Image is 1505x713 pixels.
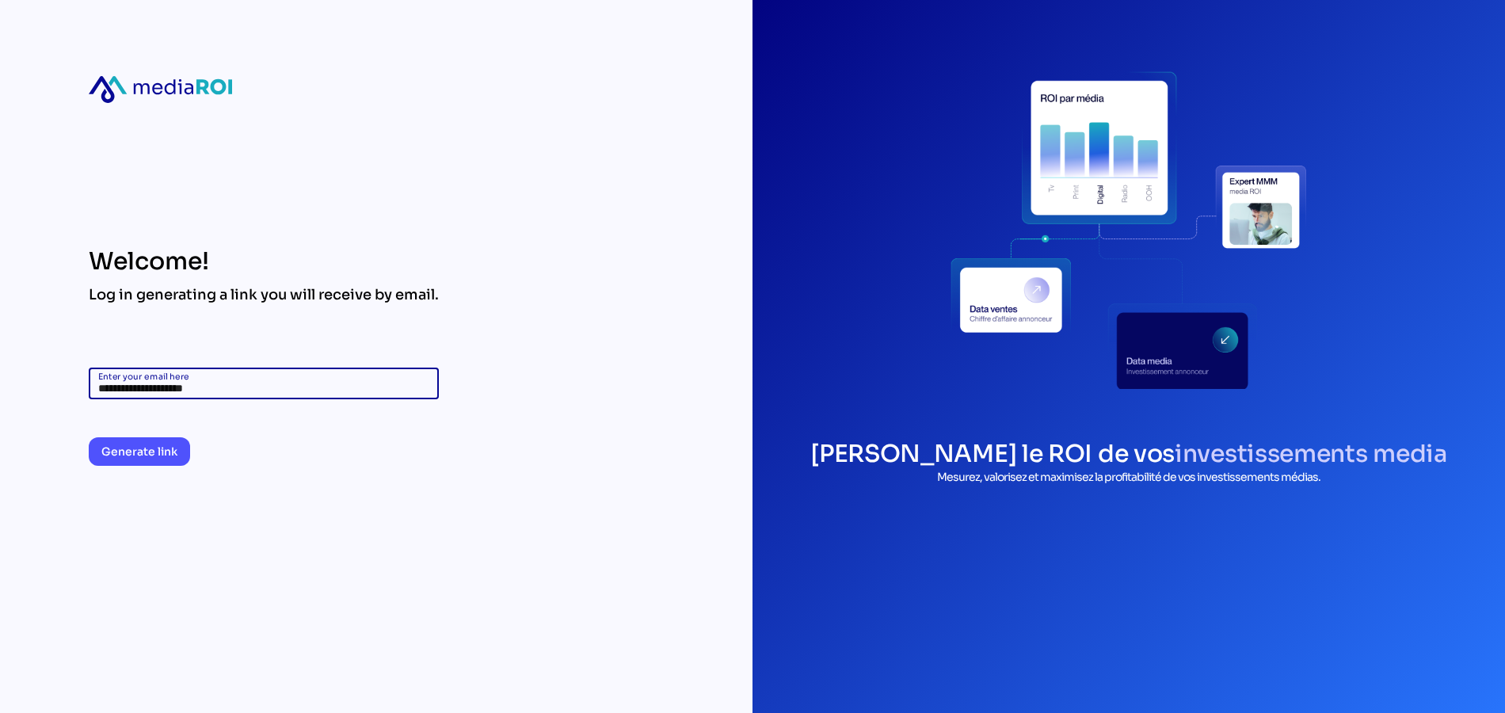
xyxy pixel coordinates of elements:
span: Generate link [101,442,177,461]
div: mediaroi [89,76,232,103]
span: investissements media [1175,439,1447,469]
button: Generate link [89,437,190,466]
p: Mesurez, valorisez et maximisez la profitabilité de vos investissements médias. [810,469,1447,486]
div: Welcome! [89,247,439,276]
div: Log in generating a link you will receive by email. [89,285,439,304]
div: login [951,51,1307,407]
input: Enter your email here [98,368,429,399]
h1: [PERSON_NAME] le ROI de vos [810,439,1447,469]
